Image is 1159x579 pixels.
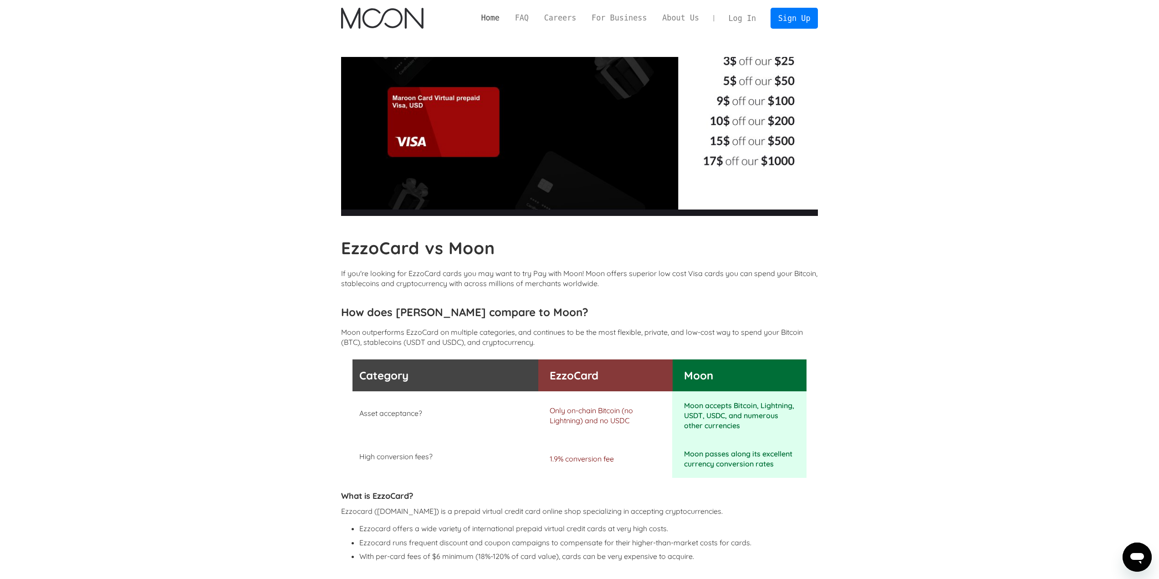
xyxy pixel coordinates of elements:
[507,12,536,24] a: FAQ
[1123,543,1152,572] iframe: Botón para iniciar la ventana de mensajería
[359,408,527,418] p: Asset acceptance?
[341,268,818,288] p: If you're looking for EzzoCard cards you may want to try Pay with Moon! Moon offers superior low ...
[550,454,668,464] p: 1.9% conversion fee
[359,523,818,535] li: Ezzocard offers a wide variety of international prepaid virtual credit cards at very high costs.
[341,8,424,29] a: home
[359,551,818,563] li: With per-card fees of $6 minimum (18%-120% of card value), cards can be very expensive to acquire.
[654,12,707,24] a: About Us
[341,491,818,502] h4: What is EzzoCard?
[771,8,818,28] a: Sign Up
[684,369,796,382] h3: Moon
[341,305,818,319] h3: How does [PERSON_NAME] compare to Moon?
[341,327,818,347] p: Moon outperforms EzzoCard on multiple categories, and continues to be the most flexible, private,...
[584,12,654,24] a: For Business
[550,369,668,382] h3: EzzoCard
[359,369,527,382] h3: Category
[721,8,764,28] a: Log In
[550,405,668,425] p: Only on-chain Bitcoin (no Lightning) and no USDC
[359,537,818,549] li: Ezzocard runs frequent discount and coupon campaigns to compensate for their higher-than-market c...
[359,451,527,461] p: High conversion fees?
[341,506,818,516] p: Ezzocard ([DOMAIN_NAME]) is a prepaid virtual credit card online shop specializing in accepting c...
[684,400,796,430] p: Moon accepts Bitcoin, Lightning, USDT, USDC, and numerous other currencies
[684,449,796,469] p: Moon passes along its excellent currency conversion rates
[536,12,584,24] a: Careers
[341,237,495,258] b: EzzoCard vs Moon
[474,12,507,24] a: Home
[341,8,424,29] img: Moon Logo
